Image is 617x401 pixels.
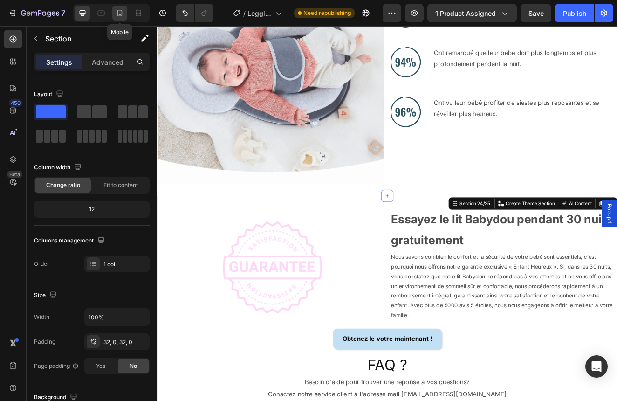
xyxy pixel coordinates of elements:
[225,375,334,385] strong: Obtenez le votre maintenant !
[46,181,80,189] span: Change ratio
[427,4,517,22] button: 1 product assigned
[34,260,49,268] div: Order
[68,221,208,361] img: gempages_578596860411773833-b921f8ec-e322-42bb-8e5a-2c76ed858e89.png
[130,362,137,370] span: No
[283,86,321,123] img: gempages_578596860411773833-414e5118-cfe2-4a2a-b066-e2e0e084eece.svg
[585,355,608,378] div: Open Intercom Messenger
[214,368,345,393] button: <p><span style="color:#000000;"><strong>Obtenez le votre maintenant !&nbsp;</strong></span></p>
[243,8,246,18] span: /
[489,210,530,221] button: AI Content
[103,260,147,269] div: 1 col
[176,4,213,22] div: Undo/Redo
[284,222,558,273] p: Essayez le lit Babydou pendant 30 nuits gratuitement
[528,9,544,17] span: Save
[34,289,59,302] div: Size
[85,309,149,325] input: Auto
[336,26,558,53] p: Ont remarqué que leur bébé dort plus longtemps et plus profondément pendant la nuit.
[521,4,551,22] button: Save
[283,25,321,62] img: gempages_578596860411773833-440e3f38-4277-437b-a38d-fdecb67e09bb.svg
[92,57,123,67] p: Advanced
[36,203,148,216] div: 12
[555,4,594,22] button: Publish
[9,99,22,107] div: 450
[336,87,558,114] p: Ont vu leur bébé profiter de siestes plus reposantes et se réveiller plus heureux.
[45,33,122,44] p: Section
[34,313,49,321] div: Width
[34,338,55,346] div: Padding
[34,235,107,247] div: Columns management
[563,8,586,18] div: Publish
[366,212,406,220] div: Section 24/25
[157,26,617,401] iframe: Design area
[435,8,496,18] span: 1 product assigned
[34,88,65,101] div: Layout
[545,216,555,241] span: Popup 1
[7,171,22,178] div: Beta
[96,362,105,370] span: Yes
[46,57,72,67] p: Settings
[247,8,272,18] span: Leggings 3D Luveon
[34,161,83,174] div: Column width
[61,7,65,19] p: 7
[103,181,138,189] span: Fit to content
[4,4,69,22] button: 7
[34,362,79,370] div: Page padding
[284,275,558,357] p: Nous savons combien le confort et la sécurité de votre bébé sont essentiels, c'est pourquoi nous ...
[103,338,147,346] div: 32, 0, 32, 0
[424,212,483,220] p: Create Theme Section
[303,9,351,17] span: Need republishing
